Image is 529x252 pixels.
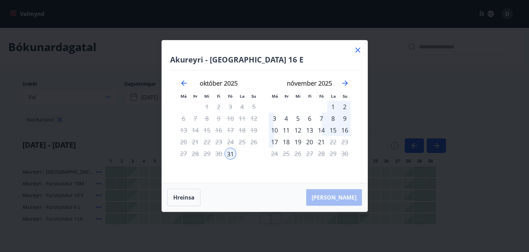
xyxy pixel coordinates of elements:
td: Not available. þriðjudagur, 21. október 2025 [189,136,201,148]
div: 5 [292,113,304,124]
div: 31 [225,148,236,159]
td: Choose mánudagur, 17. nóvember 2025 as your check-out date. It’s available. [269,136,280,148]
div: 18 [280,136,292,148]
div: 17 [269,136,280,148]
td: Choose sunnudagur, 16. nóvember 2025 as your check-out date. It’s available. [339,124,351,136]
div: 14 [315,124,327,136]
td: Not available. sunnudagur, 30. nóvember 2025 [339,148,351,159]
small: Má [272,94,278,99]
div: 13 [304,124,315,136]
h4: Akureyri - [GEOGRAPHIC_DATA] 16 E [170,54,359,65]
td: Not available. þriðjudagur, 25. nóvember 2025 [280,148,292,159]
small: Su [251,94,256,99]
div: 19 [292,136,304,148]
td: Not available. miðvikudagur, 8. október 2025 [201,113,213,124]
td: Not available. þriðjudagur, 28. október 2025 [189,148,201,159]
td: Not available. fimmtudagur, 27. nóvember 2025 [304,148,315,159]
div: 11 [280,124,292,136]
div: Move backward to switch to the previous month. [180,79,188,87]
td: Not available. sunnudagur, 23. nóvember 2025 [339,136,351,148]
td: Choose fimmtudagur, 13. nóvember 2025 as your check-out date. It’s available. [304,124,315,136]
td: Not available. fimmtudagur, 30. október 2025 [213,148,225,159]
td: Not available. fimmtudagur, 9. október 2025 [213,113,225,124]
td: Not available. miðvikudagur, 26. nóvember 2025 [292,148,304,159]
td: Not available. föstudagur, 17. október 2025 [225,124,236,136]
td: Choose miðvikudagur, 12. nóvember 2025 as your check-out date. It’s available. [292,124,304,136]
small: Þr [193,94,197,99]
td: Choose sunnudagur, 2. nóvember 2025 as your check-out date. It’s available. [339,101,351,113]
div: 7 [315,113,327,124]
td: Not available. miðvikudagur, 29. október 2025 [201,148,213,159]
div: Calendar [170,70,359,175]
td: Not available. mánudagur, 27. október 2025 [178,148,189,159]
td: Not available. sunnudagur, 12. október 2025 [248,113,260,124]
td: Not available. föstudagur, 24. október 2025 [225,136,236,148]
div: Aðeins útritun í boði [225,101,236,113]
td: Choose sunnudagur, 9. nóvember 2025 as your check-out date. It’s available. [339,113,351,124]
td: Not available. þriðjudagur, 7. október 2025 [189,113,201,124]
div: 3 [269,113,280,124]
td: Not available. mánudagur, 6. október 2025 [178,113,189,124]
small: Þr [284,94,289,99]
div: 10 [269,124,280,136]
td: Not available. mánudagur, 24. nóvember 2025 [269,148,280,159]
td: Not available. fimmtudagur, 2. október 2025 [213,101,225,113]
td: Not available. miðvikudagur, 22. október 2025 [201,136,213,148]
td: Choose föstudagur, 7. nóvember 2025 as your check-out date. It’s available. [315,113,327,124]
td: Not available. laugardagur, 18. október 2025 [236,124,248,136]
td: Choose föstudagur, 14. nóvember 2025 as your check-out date. It’s available. [315,124,327,136]
td: Not available. laugardagur, 22. nóvember 2025 [327,136,339,148]
div: 15 [327,124,339,136]
small: La [240,94,245,99]
td: Selected as start date. föstudagur, 31. október 2025 [225,148,236,159]
td: Choose laugardagur, 15. nóvember 2025 as your check-out date. It’s available. [327,124,339,136]
div: Aðeins útritun í boði [225,136,236,148]
td: Choose miðvikudagur, 19. nóvember 2025 as your check-out date. It’s available. [292,136,304,148]
div: 9 [339,113,351,124]
small: Fö [228,94,232,99]
div: 1 [327,101,339,113]
div: 20 [304,136,315,148]
div: 12 [292,124,304,136]
td: Choose mánudagur, 10. nóvember 2025 as your check-out date. It’s available. [269,124,280,136]
td: Choose miðvikudagur, 5. nóvember 2025 as your check-out date. It’s available. [292,113,304,124]
td: Choose þriðjudagur, 4. nóvember 2025 as your check-out date. It’s available. [280,113,292,124]
div: 2 [339,101,351,113]
td: Not available. sunnudagur, 26. október 2025 [248,136,260,148]
small: Su [343,94,348,99]
td: Choose þriðjudagur, 11. nóvember 2025 as your check-out date. It’s available. [280,124,292,136]
div: 6 [304,113,315,124]
small: Fi [308,94,312,99]
td: Not available. föstudagur, 10. október 2025 [225,113,236,124]
td: Not available. laugardagur, 25. október 2025 [236,136,248,148]
td: Choose laugardagur, 1. nóvember 2025 as your check-out date. It’s available. [327,101,339,113]
td: Choose mánudagur, 3. nóvember 2025 as your check-out date. It’s available. [269,113,280,124]
button: Hreinsa [167,189,200,206]
td: Choose þriðjudagur, 18. nóvember 2025 as your check-out date. It’s available. [280,136,292,148]
small: La [331,94,336,99]
td: Not available. laugardagur, 29. nóvember 2025 [327,148,339,159]
div: 8 [327,113,339,124]
small: Fi [217,94,220,99]
td: Not available. sunnudagur, 5. október 2025 [248,101,260,113]
div: 4 [280,113,292,124]
td: Not available. miðvikudagur, 1. október 2025 [201,101,213,113]
small: Fö [319,94,324,99]
small: Mi [295,94,301,99]
td: Not available. föstudagur, 3. október 2025 [225,101,236,113]
td: Choose föstudagur, 21. nóvember 2025 as your check-out date. It’s available. [315,136,327,148]
td: Not available. laugardagur, 4. október 2025 [236,101,248,113]
td: Not available. föstudagur, 28. nóvember 2025 [315,148,327,159]
td: Not available. miðvikudagur, 15. október 2025 [201,124,213,136]
td: Not available. laugardagur, 11. október 2025 [236,113,248,124]
div: 16 [339,124,351,136]
td: Choose laugardagur, 8. nóvember 2025 as your check-out date. It’s available. [327,113,339,124]
td: Not available. mánudagur, 13. október 2025 [178,124,189,136]
div: Move forward to switch to the next month. [341,79,349,87]
strong: nóvember 2025 [287,79,332,87]
strong: október 2025 [200,79,238,87]
div: Aðeins útritun í boði [315,136,327,148]
td: Not available. fimmtudagur, 23. október 2025 [213,136,225,148]
td: Not available. mánudagur, 20. október 2025 [178,136,189,148]
small: Mi [204,94,209,99]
